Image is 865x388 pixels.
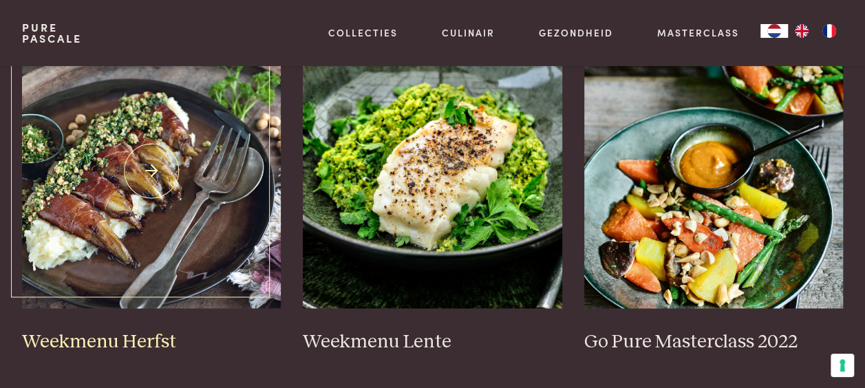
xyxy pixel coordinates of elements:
button: Uw voorkeuren voor toestemming voor trackingtechnologieën [831,354,854,377]
a: Go Pure Masterclass 2022 Go Pure Masterclass 2022 [584,33,844,354]
a: Culinair [442,25,495,40]
h3: Weekmenu Lente [303,330,562,354]
a: Weekmenu Lente Weekmenu Lente [303,33,562,354]
img: Weekmenu Lente [303,33,562,308]
a: NL [760,24,788,38]
ul: Language list [788,24,843,38]
a: Gezondheid [539,25,613,40]
a: EN [788,24,815,38]
div: Language [760,24,788,38]
a: PurePascale [22,22,82,44]
a: Weekmenu Herfst Weekmenu Herfst [22,33,281,354]
h3: Go Pure Masterclass 2022 [584,330,844,354]
aside: Language selected: Nederlands [760,24,843,38]
img: Weekmenu Herfst [22,33,281,308]
a: Masterclass [656,25,738,40]
a: Collecties [328,25,398,40]
a: FR [815,24,843,38]
img: Go Pure Masterclass 2022 [584,33,844,308]
h3: Weekmenu Herfst [22,330,281,354]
